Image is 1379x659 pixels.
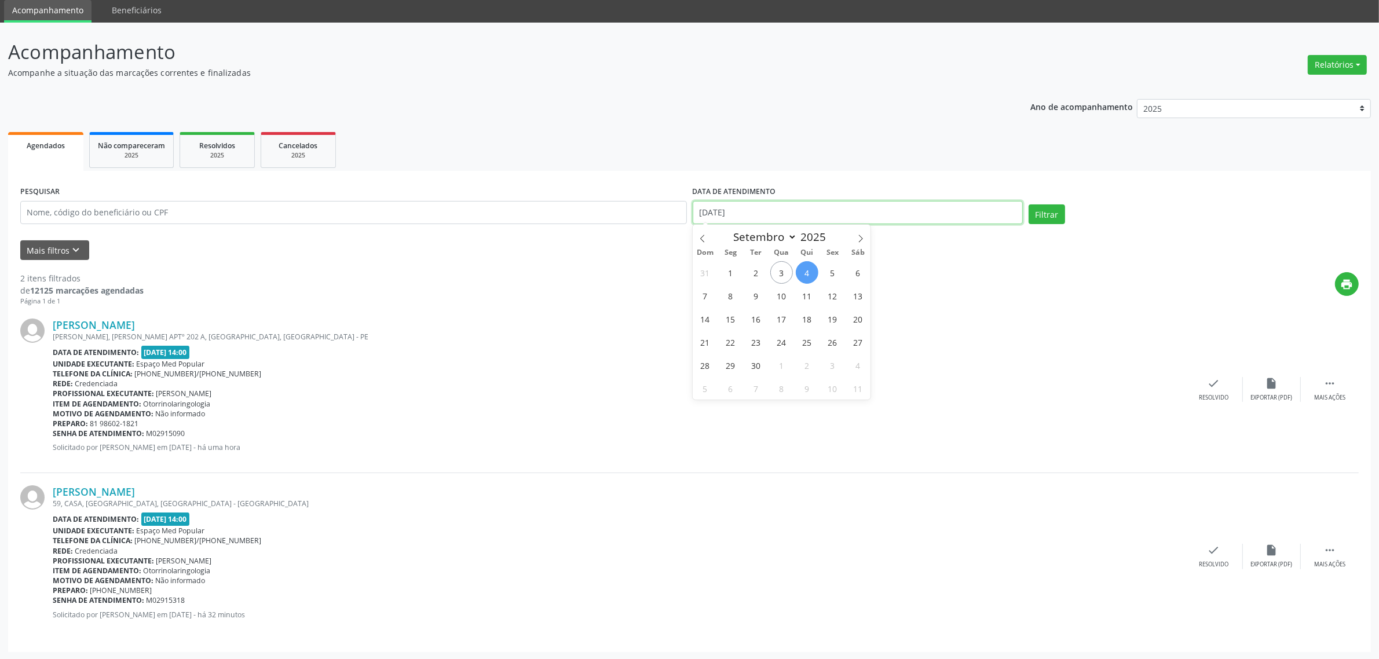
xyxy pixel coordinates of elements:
[693,201,1023,224] input: Selecione um intervalo
[20,485,45,510] img: img
[53,389,154,398] b: Profissional executante:
[770,331,793,353] span: Setembro 24, 2025
[1199,561,1228,569] div: Resolvido
[1265,544,1278,557] i: insert_drive_file
[20,201,687,224] input: Nome, código do beneficiário ou CPF
[1029,204,1065,224] button: Filtrar
[770,377,793,400] span: Outubro 8, 2025
[694,331,716,353] span: Setembro 21, 2025
[821,261,844,284] span: Setembro 5, 2025
[98,141,165,151] span: Não compareceram
[719,307,742,330] span: Setembro 15, 2025
[279,141,318,151] span: Cancelados
[1341,278,1354,291] i: print
[144,566,211,576] span: Otorrinolaringologia
[770,284,793,307] span: Setembro 10, 2025
[156,556,212,566] span: [PERSON_NAME]
[745,261,767,284] span: Setembro 2, 2025
[53,610,1185,620] p: Solicitado por [PERSON_NAME] em [DATE] - há 32 minutos
[745,331,767,353] span: Setembro 23, 2025
[796,377,818,400] span: Outubro 9, 2025
[1030,99,1133,114] p: Ano de acompanhamento
[770,307,793,330] span: Setembro 17, 2025
[135,369,262,379] span: [PHONE_NUMBER]/[PHONE_NUMBER]
[188,151,246,160] div: 2025
[1323,377,1336,390] i: 
[1265,377,1278,390] i: insert_drive_file
[53,369,133,379] b: Telefone da clínica:
[27,141,65,151] span: Agendados
[156,409,206,419] span: Não informado
[821,354,844,376] span: Outubro 3, 2025
[769,249,795,257] span: Qua
[53,514,139,524] b: Data de atendimento:
[719,284,742,307] span: Setembro 8, 2025
[745,354,767,376] span: Setembro 30, 2025
[1335,272,1359,296] button: print
[694,377,716,400] span: Outubro 5, 2025
[90,419,139,429] span: 81 98602-1821
[53,499,1185,508] div: 59, CASA, [GEOGRAPHIC_DATA], [GEOGRAPHIC_DATA] - [GEOGRAPHIC_DATA]
[847,284,869,307] span: Setembro 13, 2025
[269,151,327,160] div: 2025
[719,354,742,376] span: Setembro 29, 2025
[728,229,798,245] select: Month
[141,512,190,526] span: [DATE] 14:00
[847,377,869,400] span: Outubro 11, 2025
[53,429,144,438] b: Senha de atendimento:
[745,307,767,330] span: Setembro 16, 2025
[144,399,211,409] span: Otorrinolaringologia
[20,272,144,284] div: 2 itens filtrados
[693,183,776,201] label: DATA DE ATENDIMENTO
[53,485,135,498] a: [PERSON_NAME]
[53,566,141,576] b: Item de agendamento:
[53,595,144,605] b: Senha de atendimento:
[20,296,144,306] div: Página 1 de 1
[53,546,73,556] b: Rede:
[796,261,818,284] span: Setembro 4, 2025
[75,379,118,389] span: Credenciada
[1323,544,1336,557] i: 
[70,244,83,257] i: keyboard_arrow_down
[53,359,134,369] b: Unidade executante:
[156,389,212,398] span: [PERSON_NAME]
[795,249,820,257] span: Qui
[20,318,45,343] img: img
[796,284,818,307] span: Setembro 11, 2025
[1199,394,1228,402] div: Resolvido
[744,249,769,257] span: Ter
[694,307,716,330] span: Setembro 14, 2025
[135,536,262,545] span: [PHONE_NUMBER]/[PHONE_NUMBER]
[147,595,185,605] span: M02915318
[53,419,88,429] b: Preparo:
[98,151,165,160] div: 2025
[820,249,846,257] span: Sex
[1251,394,1293,402] div: Exportar (PDF)
[719,377,742,400] span: Outubro 6, 2025
[719,261,742,284] span: Setembro 1, 2025
[745,377,767,400] span: Outubro 7, 2025
[796,354,818,376] span: Outubro 2, 2025
[20,284,144,296] div: de
[847,354,869,376] span: Outubro 4, 2025
[847,331,869,353] span: Setembro 27, 2025
[718,249,744,257] span: Seg
[1208,377,1220,390] i: check
[53,536,133,545] b: Telefone da clínica:
[20,183,60,201] label: PESQUISAR
[53,576,153,585] b: Motivo de agendamento:
[199,141,235,151] span: Resolvidos
[770,261,793,284] span: Setembro 3, 2025
[53,409,153,419] b: Motivo de agendamento:
[141,346,190,359] span: [DATE] 14:00
[770,354,793,376] span: Outubro 1, 2025
[796,307,818,330] span: Setembro 18, 2025
[1308,55,1367,75] button: Relatórios
[1314,561,1345,569] div: Mais ações
[821,331,844,353] span: Setembro 26, 2025
[847,307,869,330] span: Setembro 20, 2025
[75,546,118,556] span: Credenciada
[693,249,718,257] span: Dom
[846,249,871,257] span: Sáb
[53,585,88,595] b: Preparo:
